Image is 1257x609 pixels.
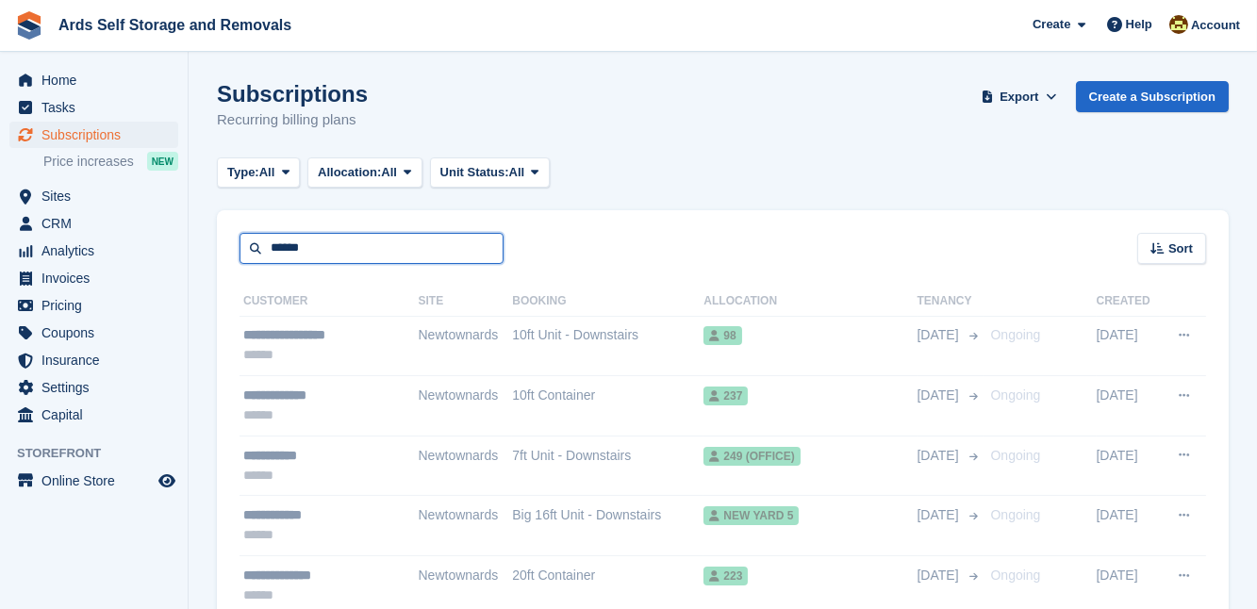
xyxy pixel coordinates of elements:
[9,347,178,373] a: menu
[41,402,155,428] span: Capital
[9,94,178,121] a: menu
[41,67,155,93] span: Home
[9,374,178,401] a: menu
[41,94,155,121] span: Tasks
[9,320,178,346] a: menu
[9,468,178,494] a: menu
[15,11,43,40] img: stora-icon-8386f47178a22dfd0bd8f6a31ec36ba5ce8667c1dd55bd0f319d3a0aa187defe.svg
[1169,15,1188,34] img: Mark McFerran
[217,109,368,131] p: Recurring billing plans
[17,444,188,463] span: Storefront
[41,238,155,264] span: Analytics
[41,468,155,494] span: Online Store
[1191,16,1240,35] span: Account
[41,292,155,319] span: Pricing
[978,81,1061,112] button: Export
[41,183,155,209] span: Sites
[9,402,178,428] a: menu
[41,210,155,237] span: CRM
[9,67,178,93] a: menu
[41,265,155,291] span: Invoices
[9,238,178,264] a: menu
[51,9,299,41] a: Ards Self Storage and Removals
[41,347,155,373] span: Insurance
[9,183,178,209] a: menu
[41,122,155,148] span: Subscriptions
[41,320,155,346] span: Coupons
[9,210,178,237] a: menu
[41,374,155,401] span: Settings
[1076,81,1229,112] a: Create a Subscription
[156,469,178,492] a: Preview store
[43,153,134,171] span: Price increases
[217,81,368,107] h1: Subscriptions
[1126,15,1152,34] span: Help
[1000,88,1038,107] span: Export
[9,122,178,148] a: menu
[1033,15,1070,34] span: Create
[147,152,178,171] div: NEW
[9,265,178,291] a: menu
[9,292,178,319] a: menu
[43,151,178,172] a: Price increases NEW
